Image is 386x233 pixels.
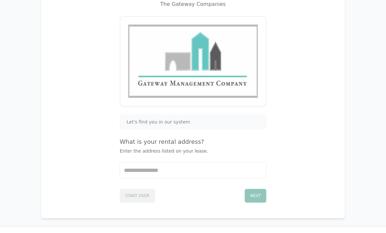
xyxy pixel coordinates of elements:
input: Start typing... [120,162,266,178]
p: Enter the address listed on your lease. [120,148,266,154]
span: Let's find you in our system [127,119,190,125]
div: The Gateway Companies [49,0,337,8]
img: Gateway Management [128,25,258,98]
h4: What is your rental address? [120,137,266,146]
